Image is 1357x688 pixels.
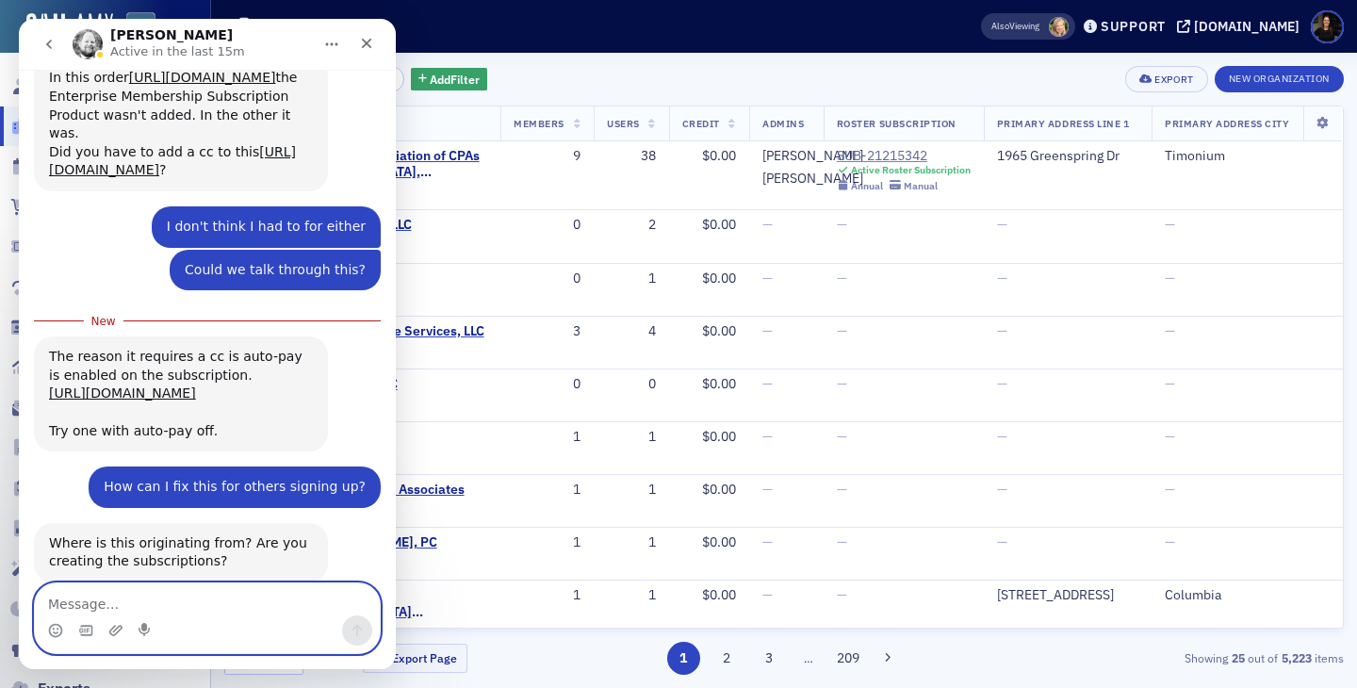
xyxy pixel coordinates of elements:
div: 1 [607,587,656,604]
span: — [1165,216,1175,233]
div: The reason it requires a cc is auto-pay is enabled on the subscription. Try one with auto-pay off. [30,329,294,421]
span: — [762,428,773,445]
span: … [795,649,822,666]
div: Aidan says… [15,39,362,188]
iframe: To enrich screen reader interactions, please activate Accessibility in Grammarly extension settings [19,19,396,669]
span: — [837,270,847,287]
span: Admins [762,117,804,130]
div: Annual [851,180,883,192]
span: $0.00 [702,270,736,287]
button: Export Page [363,644,467,673]
a: Content [10,437,92,458]
span: $0.00 [702,481,736,498]
div: Showing out of items [984,649,1344,666]
span: $0.00 [702,586,736,603]
div: 1 [607,429,656,446]
div: 0 [514,270,580,287]
a: Orders [10,196,84,217]
h1: Organizations [259,15,365,38]
div: In this order[URL][DOMAIN_NAME]the Enterprise Membership Subscription Product wasn't added. In th... [15,39,309,172]
div: 4 [607,323,656,340]
span: — [1165,428,1175,445]
div: How can I fix this for others signing up? [85,459,347,478]
span: — [1165,481,1175,498]
div: Lauren says… [15,448,362,504]
a: [URL][DOMAIN_NAME] [110,51,257,66]
a: Events & Products [10,156,163,177]
span: — [997,481,1007,498]
div: New messages divider [15,302,362,303]
span: — [997,322,1007,339]
div: 3 [514,323,580,340]
a: Subscriptions [10,277,131,298]
a: Connect [10,639,94,660]
span: — [997,428,1007,445]
span: — [997,533,1007,550]
div: 2 [607,217,656,234]
div: 1 [607,534,656,551]
div: 1 [514,429,580,446]
button: Home [295,8,331,43]
div: Support [1101,18,1166,35]
div: 1 [514,587,580,604]
span: $0.00 [702,375,736,392]
div: Where is this originating from? Are you creating the subscriptions?[PERSON_NAME] • 18m ago [15,504,309,564]
span: $0.00 [702,533,736,550]
a: Organizations [10,116,133,137]
strong: 5,223 [1278,649,1315,666]
div: The reason it requires a cc is auto-pay is enabled on the subscription.[URL][DOMAIN_NAME]Try one ... [15,318,309,433]
div: 0 [607,376,656,393]
span: $0.00 [702,147,736,164]
p: Active in the last 15m [91,24,226,42]
a: SUB-21215342 [837,148,971,165]
a: [PERSON_NAME] [762,148,863,165]
div: 38 [607,148,656,165]
button: Export [1125,66,1207,92]
button: [DOMAIN_NAME] [1177,20,1306,33]
span: Add Filter [430,71,480,88]
span: — [837,481,847,498]
span: $0.00 [702,322,736,339]
span: Primary Address City [1165,117,1290,130]
span: — [837,375,847,392]
div: 9 [514,148,580,165]
a: Reports [10,357,91,378]
div: Manual [904,180,938,192]
span: Roster Subscription [837,117,956,130]
a: Automations [10,558,126,579]
a: [URL][DOMAIN_NAME] [30,367,177,382]
span: — [837,428,847,445]
span: — [762,586,773,603]
button: 209 [832,642,865,675]
div: 1 [607,270,656,287]
span: $0.00 [702,216,736,233]
a: View Homepage [113,12,155,44]
a: Registrations [10,237,129,257]
div: Timonium [1165,148,1330,165]
img: SailAMX [26,13,113,43]
span: — [997,375,1007,392]
a: Tasks [10,478,77,499]
span: Primary Address Line 1 [997,117,1130,130]
strong: 25 [1228,649,1248,666]
span: — [1165,375,1175,392]
button: 1 [667,642,700,675]
button: AddFilter [411,68,488,91]
span: — [837,216,847,233]
span: — [1165,533,1175,550]
div: In this order the Enterprise Membership Subscription Product wasn't added. In the other it was. D... [30,50,294,161]
button: Start recording [120,604,135,619]
span: — [1165,322,1175,339]
button: Send a message… [323,597,353,627]
div: I don't think I had to for either [133,188,362,229]
div: [STREET_ADDRESS] [997,587,1138,604]
div: 1 [514,534,580,551]
div: [PERSON_NAME] [762,171,863,188]
span: Users [607,117,640,130]
button: New Organization [1215,66,1344,92]
span: — [1165,270,1175,287]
